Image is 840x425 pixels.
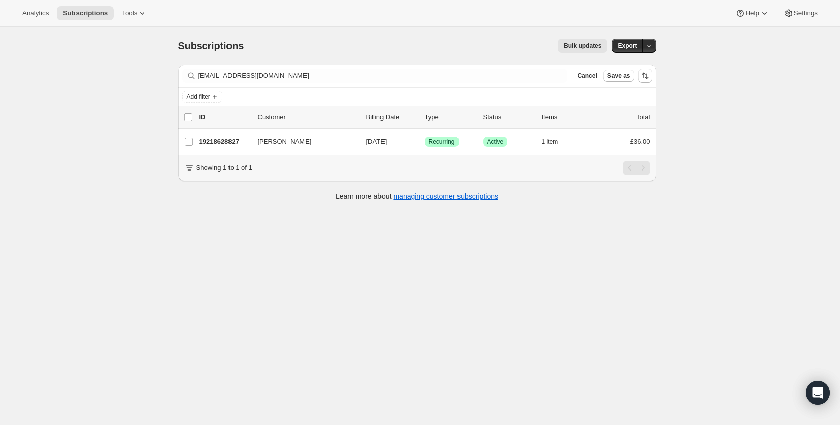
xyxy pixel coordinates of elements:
[22,9,49,17] span: Analytics
[483,112,533,122] p: Status
[558,39,607,53] button: Bulk updates
[425,112,475,122] div: Type
[182,91,222,103] button: Add filter
[630,138,650,145] span: £36.00
[623,161,650,175] nav: Pagination
[258,112,358,122] p: Customer
[199,137,250,147] p: 19218628827
[336,191,498,201] p: Learn more about
[607,72,630,80] span: Save as
[638,69,652,83] button: Sort the results
[573,70,601,82] button: Cancel
[603,70,634,82] button: Save as
[366,112,417,122] p: Billing Date
[542,112,592,122] div: Items
[366,138,387,145] span: [DATE]
[252,134,352,150] button: [PERSON_NAME]
[63,9,108,17] span: Subscriptions
[258,137,312,147] span: [PERSON_NAME]
[636,112,650,122] p: Total
[542,135,569,149] button: 1 item
[487,138,504,146] span: Active
[187,93,210,101] span: Add filter
[778,6,824,20] button: Settings
[729,6,775,20] button: Help
[612,39,643,53] button: Export
[577,72,597,80] span: Cancel
[198,69,568,83] input: Filter subscribers
[806,381,830,405] div: Open Intercom Messenger
[745,9,759,17] span: Help
[393,192,498,200] a: managing customer subscriptions
[564,42,601,50] span: Bulk updates
[122,9,137,17] span: Tools
[178,40,244,51] span: Subscriptions
[794,9,818,17] span: Settings
[199,112,650,122] div: IDCustomerBilling DateTypeStatusItemsTotal
[429,138,455,146] span: Recurring
[542,138,558,146] span: 1 item
[16,6,55,20] button: Analytics
[57,6,114,20] button: Subscriptions
[196,163,252,173] p: Showing 1 to 1 of 1
[618,42,637,50] span: Export
[199,112,250,122] p: ID
[199,135,650,149] div: 19218628827[PERSON_NAME][DATE]SuccessRecurringSuccessActive1 item£36.00
[116,6,154,20] button: Tools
